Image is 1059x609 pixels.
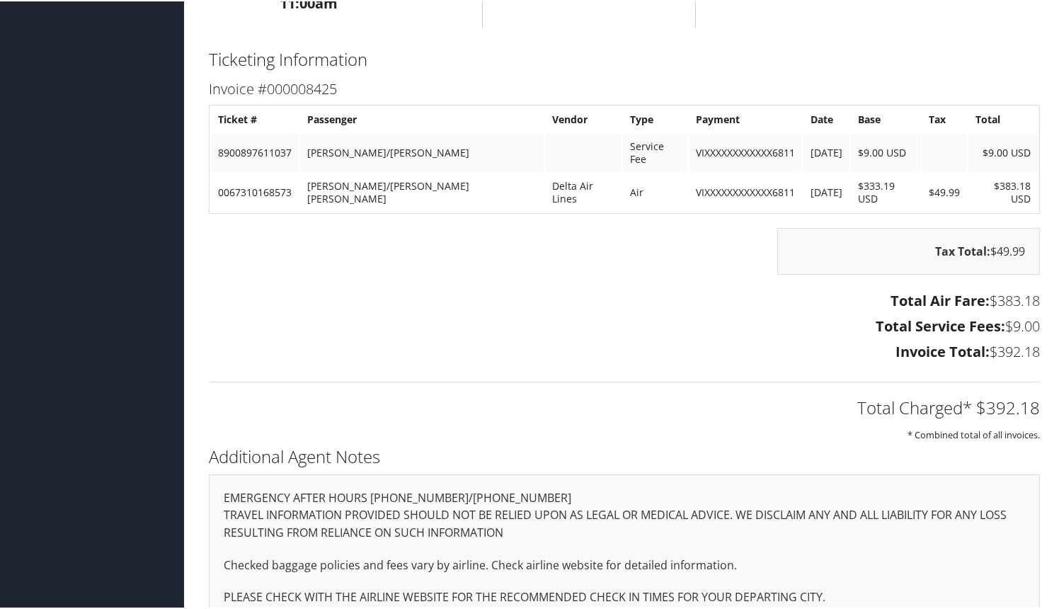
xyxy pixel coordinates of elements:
[209,46,1040,70] h2: Ticketing Information
[876,315,1005,334] strong: Total Service Fees:
[211,172,299,210] td: 0067310168573
[224,505,1025,541] p: TRAVEL INFORMATION PROVIDED SHOULD NOT BE RELIED UPON AS LEGAL OR MEDICAL ADVICE. WE DISCLAIM ANY...
[209,443,1040,467] h2: Additional Agent Notes
[623,106,687,131] th: Type
[209,290,1040,309] h3: $383.18
[851,132,920,171] td: $9.00 USD
[922,106,967,131] th: Tax
[803,106,849,131] th: Date
[895,341,990,360] strong: Invoice Total:
[545,106,622,131] th: Vendor
[922,172,967,210] td: $49.99
[623,172,687,210] td: Air
[689,172,802,210] td: VIXXXXXXXXXXXX6811
[211,132,299,171] td: 8900897611037
[211,106,299,131] th: Ticket #
[623,132,687,171] td: Service Fee
[891,290,990,309] strong: Total Air Fare:
[224,555,1025,574] p: Checked baggage policies and fees vary by airline. Check airline website for detailed information.
[803,172,849,210] td: [DATE]
[935,242,990,258] strong: Tax Total:
[777,227,1040,273] div: $49.99
[300,132,544,171] td: [PERSON_NAME]/[PERSON_NAME]
[209,315,1040,335] h3: $9.00
[689,132,802,171] td: VIXXXXXXXXXXXX6811
[224,587,1025,605] p: PLEASE CHECK WITH THE AIRLINE WEBSITE FOR THE RECOMMENDED CHECK IN TIMES FOR YOUR DEPARTING CITY.
[851,172,920,210] td: $333.19 USD
[803,132,849,171] td: [DATE]
[545,172,622,210] td: Delta Air Lines
[851,106,920,131] th: Base
[300,106,544,131] th: Passenger
[209,394,1040,419] h2: Total Charged* $392.18
[968,106,1038,131] th: Total
[689,106,802,131] th: Payment
[968,172,1038,210] td: $383.18 USD
[908,427,1040,440] small: * Combined total of all invoices.
[968,132,1038,171] td: $9.00 USD
[300,172,544,210] td: [PERSON_NAME]/[PERSON_NAME] [PERSON_NAME]
[209,78,1040,98] h3: Invoice #000008425
[209,341,1040,360] h3: $392.18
